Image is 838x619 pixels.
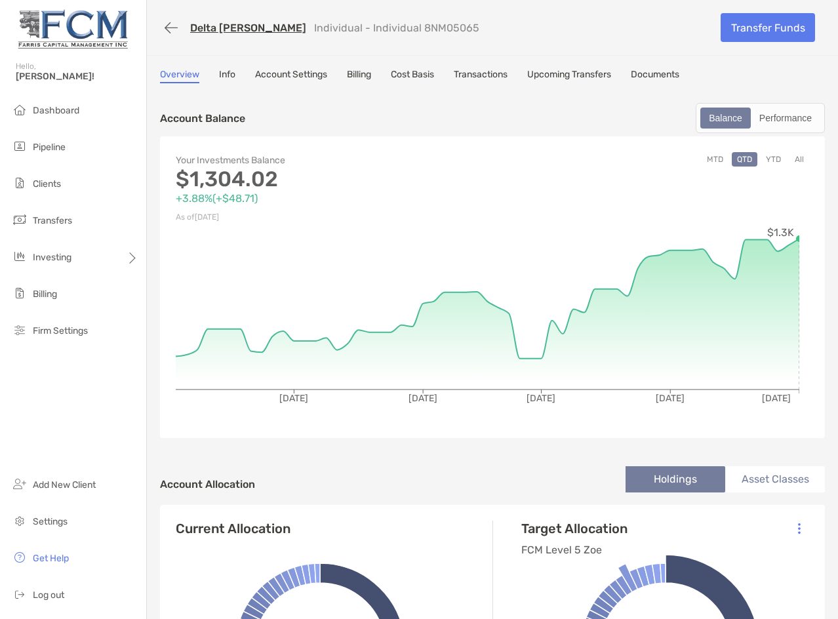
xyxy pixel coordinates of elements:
p: Individual - Individual 8NM05065 [314,22,479,34]
img: transfers icon [12,212,28,228]
img: dashboard icon [12,102,28,117]
span: Dashboard [33,105,79,116]
img: pipeline icon [12,138,28,154]
li: Holdings [626,466,725,492]
span: Investing [33,252,71,263]
button: YTD [761,152,786,167]
a: Billing [347,69,371,83]
img: add_new_client icon [12,476,28,492]
a: Overview [160,69,199,83]
img: get-help icon [12,549,28,565]
span: Firm Settings [33,325,88,336]
span: Billing [33,289,57,300]
tspan: [DATE] [279,393,308,404]
a: Account Settings [255,69,327,83]
tspan: [DATE] [762,393,791,404]
a: Cost Basis [391,69,434,83]
div: Balance [702,109,749,127]
img: clients icon [12,175,28,191]
span: Transfers [33,215,72,226]
button: MTD [702,152,728,167]
div: segmented control [696,103,825,133]
p: $1,304.02 [176,171,492,188]
span: Settings [33,516,68,527]
span: Add New Client [33,479,96,490]
tspan: $1.3K [767,226,794,239]
img: firm-settings icon [12,322,28,338]
tspan: [DATE] [656,393,685,404]
span: Get Help [33,553,69,564]
span: Clients [33,178,61,190]
a: Documents [631,69,679,83]
span: [PERSON_NAME]! [16,71,138,82]
span: Log out [33,589,64,601]
a: Transactions [454,69,508,83]
tspan: [DATE] [527,393,555,404]
p: As of [DATE] [176,209,492,226]
div: Performance [752,109,819,127]
a: Transfer Funds [721,13,815,42]
p: FCM Level 5 Zoe [521,542,628,558]
h4: Account Allocation [160,478,255,490]
p: Account Balance [160,110,245,127]
tspan: [DATE] [409,393,437,404]
a: Upcoming Transfers [527,69,611,83]
img: billing icon [12,285,28,301]
span: Pipeline [33,142,66,153]
h4: Target Allocation [521,521,628,536]
img: logout icon [12,586,28,602]
button: All [789,152,809,167]
p: +3.88% ( +$48.71 ) [176,190,492,207]
img: Icon List Menu [798,523,801,534]
img: Zoe Logo [16,5,130,52]
p: Your Investments Balance [176,152,492,169]
a: Delta [PERSON_NAME] [190,22,306,34]
a: Info [219,69,235,83]
li: Asset Classes [725,466,825,492]
img: investing icon [12,249,28,264]
h4: Current Allocation [176,521,290,536]
img: settings icon [12,513,28,529]
button: QTD [732,152,757,167]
